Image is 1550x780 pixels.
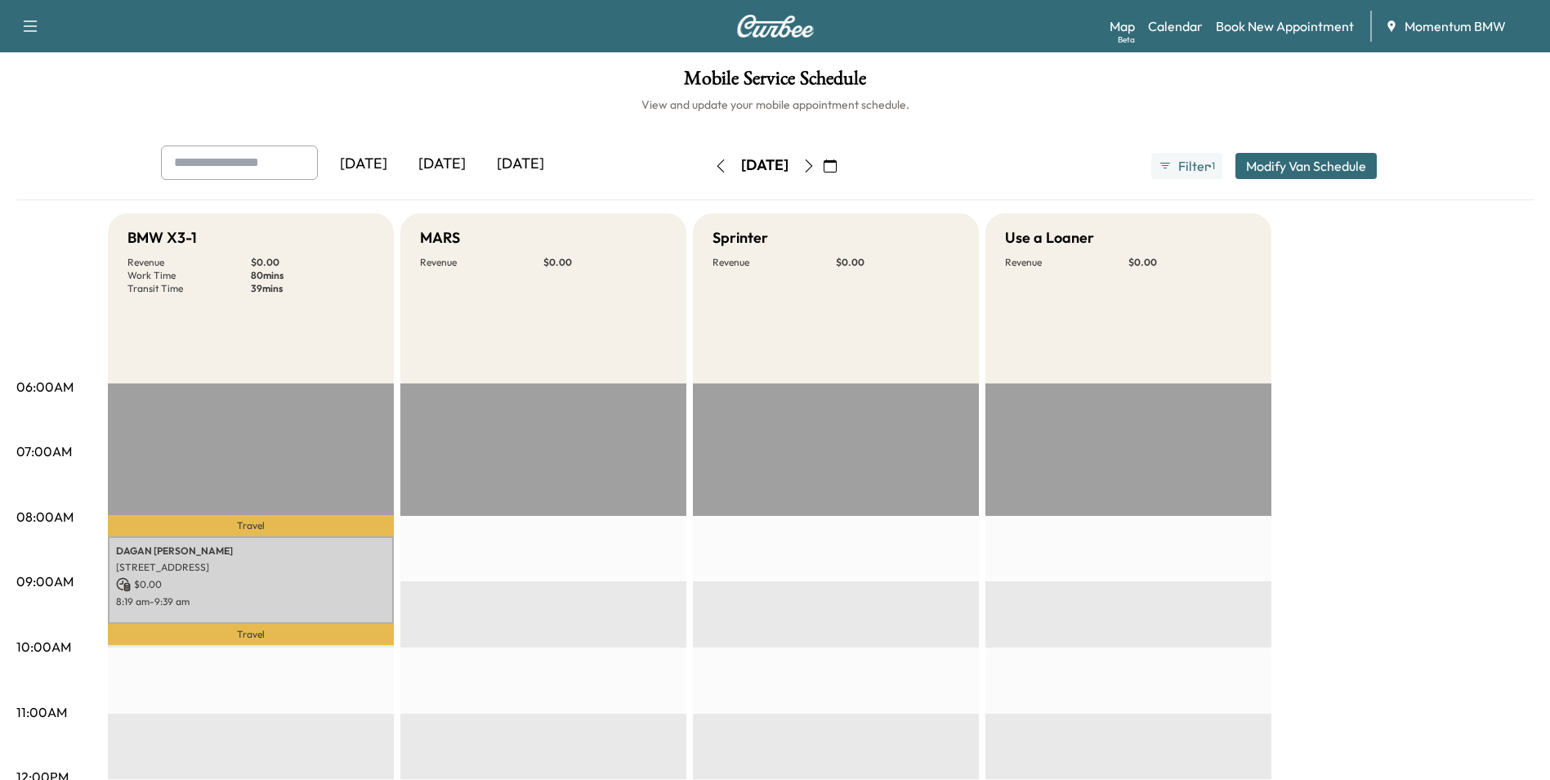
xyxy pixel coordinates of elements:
h1: Mobile Service Schedule [16,69,1534,96]
p: 8:19 am - 9:39 am [116,595,386,608]
p: Revenue [1005,256,1128,269]
div: [DATE] [741,155,788,176]
a: Calendar [1148,16,1203,36]
p: $ 0.00 [116,577,386,592]
span: Filter [1178,156,1208,176]
p: 07:00AM [16,442,72,461]
p: Travel [108,515,394,536]
p: $ 0.00 [836,256,959,269]
div: [DATE] [481,146,560,183]
p: 08:00AM [16,507,74,527]
p: Travel [108,624,394,645]
p: 09:00AM [16,572,74,591]
p: Revenue [420,256,543,269]
p: 39 mins [251,282,374,295]
h5: Use a Loaner [1005,226,1094,249]
span: ● [1208,162,1211,170]
p: 11:00AM [16,702,67,722]
div: [DATE] [324,146,403,183]
p: $ 0.00 [543,256,667,269]
img: Curbee Logo [736,15,815,38]
p: Revenue [712,256,836,269]
h5: Sprinter [712,226,768,249]
a: Book New Appointment [1216,16,1354,36]
button: Modify Van Schedule [1235,153,1377,179]
div: [DATE] [403,146,481,183]
h5: BMW X3-1 [127,226,197,249]
p: 80 mins [251,269,374,282]
div: Beta [1118,34,1135,46]
p: DAGAN [PERSON_NAME] [116,545,386,558]
p: 10:00AM [16,637,71,657]
a: MapBeta [1110,16,1135,36]
p: Work Time [127,269,251,282]
p: 06:00AM [16,377,74,397]
h6: View and update your mobile appointment schedule. [16,96,1534,113]
p: [STREET_ADDRESS] [116,561,386,574]
span: 1 [1212,159,1215,173]
p: Transit Time [127,282,251,295]
h5: MARS [420,226,460,249]
p: $ 0.00 [1128,256,1252,269]
span: Momentum BMW [1405,16,1506,36]
p: Revenue [127,256,251,269]
p: $ 0.00 [251,256,374,269]
button: Filter●1 [1151,153,1222,179]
